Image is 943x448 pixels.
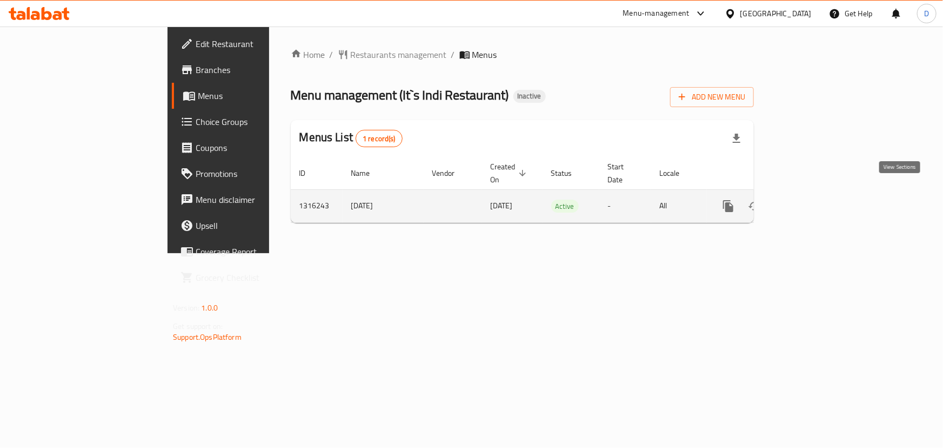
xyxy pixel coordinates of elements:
a: Menus [172,83,325,109]
a: Edit Restaurant [172,31,325,57]
span: Coupons [196,141,316,154]
button: Add New Menu [670,87,754,107]
a: Grocery Checklist [172,265,325,291]
span: Get support on: [173,319,223,333]
span: Grocery Checklist [196,271,316,284]
span: Vendor [432,167,469,180]
span: 1 record(s) [356,134,402,144]
span: Menus [472,48,497,61]
span: ID [299,167,320,180]
li: / [330,48,333,61]
h2: Menus List [299,129,403,147]
li: / [451,48,455,61]
span: Coverage Report [196,245,316,258]
a: Branches [172,57,325,83]
span: Restaurants management [351,48,447,61]
div: [GEOGRAPHIC_DATA] [740,8,812,19]
span: Status [551,167,586,180]
span: Menu management ( It`s Indi Restaurant ) [291,83,509,107]
table: enhanced table [291,157,828,223]
div: Active [551,200,579,213]
span: Active [551,200,579,213]
td: - [599,189,651,222]
span: Menus [198,89,316,102]
span: Add New Menu [679,90,745,104]
a: Choice Groups [172,109,325,135]
td: [DATE] [343,189,424,222]
span: [DATE] [491,199,513,213]
a: Upsell [172,213,325,239]
span: D [924,8,929,19]
button: more [715,193,741,219]
span: Version: [173,301,199,315]
span: 1.0.0 [201,301,218,315]
a: Support.OpsPlatform [173,330,242,344]
span: Promotions [196,167,316,180]
a: Coupons [172,135,325,161]
div: Export file [724,126,750,151]
span: Locale [660,167,694,180]
span: Menu disclaimer [196,193,316,206]
a: Restaurants management [338,48,447,61]
span: Start Date [608,160,638,186]
span: Choice Groups [196,115,316,128]
span: Edit Restaurant [196,37,316,50]
th: Actions [707,157,828,190]
div: Menu-management [623,7,690,20]
td: All [651,189,707,222]
span: Branches [196,63,316,76]
a: Coverage Report [172,239,325,265]
div: Total records count [356,130,403,147]
nav: breadcrumb [291,48,754,61]
span: Upsell [196,219,316,232]
a: Menu disclaimer [172,187,325,213]
a: Promotions [172,161,325,187]
span: Created On [491,160,530,186]
span: Inactive [513,91,546,101]
span: Name [351,167,384,180]
div: Inactive [513,90,546,103]
button: Change Status [741,193,767,219]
